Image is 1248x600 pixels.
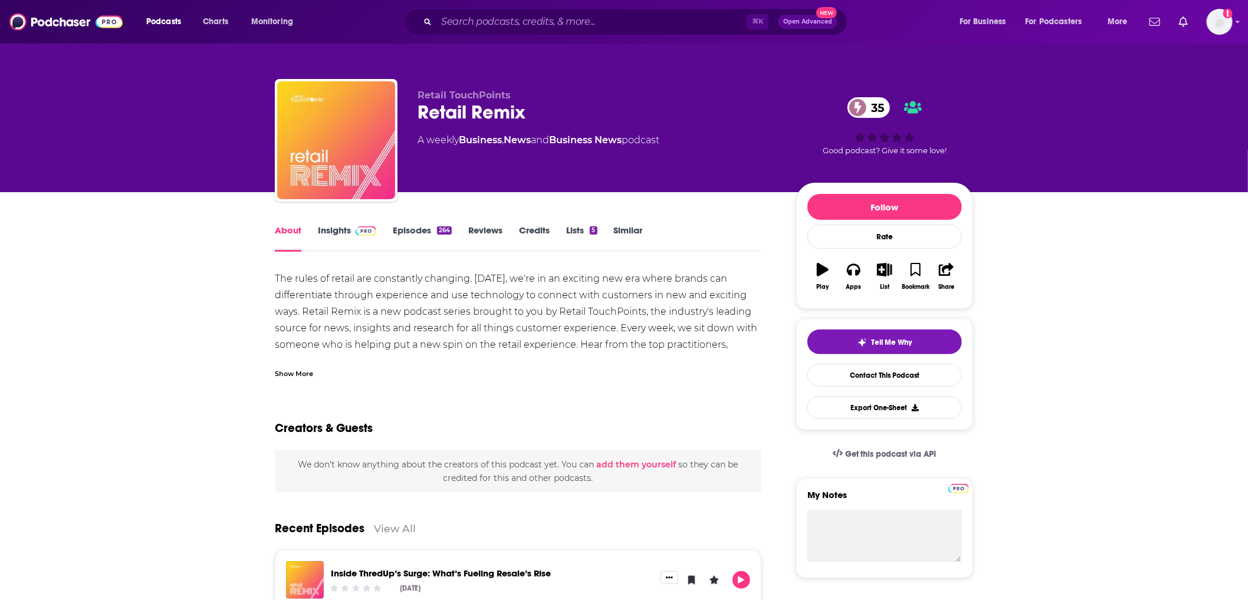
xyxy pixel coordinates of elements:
[468,225,503,252] a: Reviews
[902,283,930,291] div: Bookmark
[277,81,395,199] img: Retail Remix
[393,225,452,252] a: Episodes264
[848,97,890,118] a: 35
[286,561,324,599] img: Inside ThredUp’s Surge: What’s Fueling Resale’s Rise
[418,133,659,147] div: A weekly podcast
[733,571,750,589] button: Play
[203,14,228,30] span: Charts
[614,225,643,252] a: Similar
[807,194,962,220] button: Follow
[661,571,678,584] button: Show More Button
[845,449,937,459] span: Get this podcast via API
[459,134,502,146] a: Business
[823,146,947,155] span: Good podcast? Give it some love!
[872,338,912,347] span: Tell Me Why
[318,225,376,252] a: InsightsPodchaser Pro
[146,14,181,30] span: Podcasts
[869,255,900,298] button: List
[374,522,416,535] a: View All
[275,225,301,252] a: About
[1026,14,1082,30] span: For Podcasters
[519,225,550,252] a: Credits
[400,584,421,592] div: [DATE]
[807,225,962,249] div: Rate
[549,134,622,146] a: Business News
[1174,12,1193,32] a: Show notifications dropdown
[778,15,838,29] button: Open AdvancedNew
[796,90,973,163] div: 35Good podcast? Give it some love!
[275,421,373,436] h2: Creators & Guests
[504,134,531,146] a: News
[951,12,1021,31] button: open menu
[275,521,364,536] a: Recent Episodes
[590,226,597,235] div: 5
[1207,9,1233,35] span: Logged in as ehladik
[817,283,829,291] div: Play
[9,11,123,33] img: Podchaser - Follow, Share and Rate Podcasts
[838,255,869,298] button: Apps
[859,97,890,118] span: 35
[938,283,954,291] div: Share
[418,90,511,101] span: Retail TouchPoints
[900,255,931,298] button: Bookmark
[275,271,761,370] div: The rules of retail are constantly changing. [DATE], we're in an exciting new era where brands ca...
[747,14,768,29] span: ⌘ K
[251,14,293,30] span: Monitoring
[807,329,962,354] button: tell me why sparkleTell Me Why
[807,364,962,387] a: Contact This Podcast
[683,571,701,589] button: Bookmark Episode
[807,489,962,510] label: My Notes
[331,568,551,579] a: Inside ThredUp’s Surge: What’s Fueling Resale’s Rise
[816,7,838,18] span: New
[823,440,946,469] a: Get this podcast via API
[138,12,196,31] button: open menu
[502,134,504,146] span: ,
[436,12,747,31] input: Search podcasts, credits, & more...
[807,255,838,298] button: Play
[1108,14,1128,30] span: More
[1207,9,1233,35] img: User Profile
[880,283,889,291] div: List
[1099,12,1142,31] button: open menu
[356,226,376,236] img: Podchaser Pro
[298,459,738,483] span: We don't know anything about the creators of this podcast yet . You can so they can be credited f...
[948,484,969,493] img: Podchaser Pro
[846,283,862,291] div: Apps
[531,134,549,146] span: and
[243,12,308,31] button: open menu
[931,255,962,298] button: Share
[705,571,723,589] button: Leave a Rating
[858,338,867,347] img: tell me why sparkle
[437,226,452,235] div: 264
[1223,9,1233,18] svg: Add a profile image
[807,396,962,419] button: Export One-Sheet
[1145,12,1165,32] a: Show notifications dropdown
[1207,9,1233,35] button: Show profile menu
[948,482,969,493] a: Pro website
[415,8,859,35] div: Search podcasts, credits, & more...
[1018,12,1099,31] button: open menu
[195,12,235,31] a: Charts
[783,19,832,25] span: Open Advanced
[596,460,676,469] button: add them yourself
[329,583,383,592] div: Community Rating: 0 out of 5
[566,225,597,252] a: Lists5
[960,14,1006,30] span: For Business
